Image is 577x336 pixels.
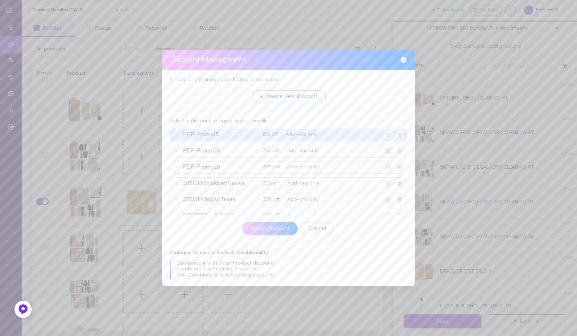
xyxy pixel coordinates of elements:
[176,266,407,273] p: Combinable with Order discounts
[18,304,28,315] img: Feedback Button
[176,261,407,267] p: Combinable with other Product discounts
[263,181,285,186] span: 30% off
[263,165,285,170] span: 20% off
[170,78,407,83] div: Create and manage your Dialogue discounts
[183,164,260,171] span: PDP-Promo20
[183,197,260,203] span: 35%OFFBagW/Trees
[263,213,285,218] span: 20% off
[170,251,407,256] div: Dialogue Discounts Default Combinability:
[176,273,407,279] p: Non-Combinable with Shipping discounts
[286,132,326,137] div: Add-ons only
[287,181,328,186] div: Add-ons only
[263,197,285,202] span: 35% off
[287,165,327,170] div: Add-ons only
[260,92,263,101] span: +
[162,50,415,70] div: Discount Managment
[301,222,334,235] button: Cancel
[263,149,284,154] span: 25% off
[287,213,327,218] div: Add-ons only
[170,119,407,124] div: Select a discount to apply to your bundle:
[183,213,260,220] span: 20%OFFOrigKitW/Wipes
[263,132,283,137] span: 15% off
[242,222,298,235] button: Apply Discount
[183,132,260,138] span: PDP-Promo15
[183,181,260,187] span: 30%OFFShieldsW/Revive
[183,148,260,155] span: PDP-Promo25
[287,149,327,154] div: Add-ons only
[252,90,326,103] button: +Create New Discount
[287,197,327,202] div: Add-ons only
